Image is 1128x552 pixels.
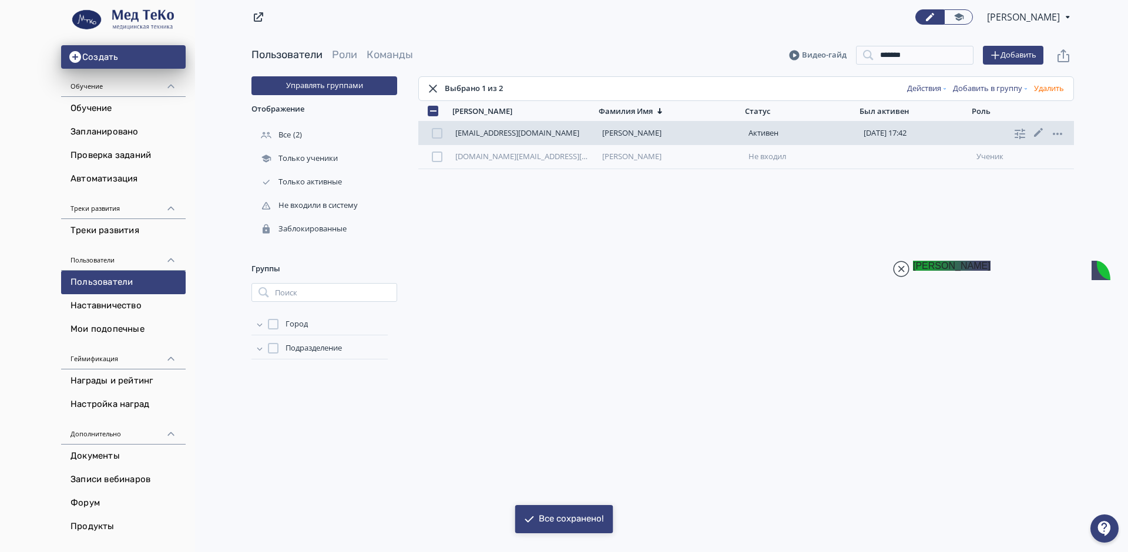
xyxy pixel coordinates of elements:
[61,492,186,515] a: Форум
[987,10,1062,24] span: Елена Чернега
[860,106,909,116] div: Был активен
[61,416,186,445] div: Дополнительно
[61,369,186,393] a: Награды и рейтинг
[251,224,349,234] div: Заблокированные
[976,152,1069,161] div: ученик
[455,151,640,161] a: [DOMAIN_NAME][EMAIL_ADDRESS][DOMAIN_NAME]
[972,106,991,116] div: Роль
[61,120,186,144] a: Запланировано
[602,127,662,138] a: [PERSON_NAME]
[455,127,579,138] a: [EMAIL_ADDRESS][DOMAIN_NAME]
[332,48,357,61] a: Роли
[61,69,186,97] div: Обучение
[61,445,186,468] a: Документы
[445,83,503,95] div: Выбрано 1 из 2
[944,9,973,25] a: Переключиться в режим ученика
[286,342,342,354] span: Подразделение
[251,95,397,123] div: Отображение
[864,129,967,138] div: [DATE] 17:42
[61,468,186,492] a: Записи вебинаров
[61,271,186,294] a: Пользователи
[251,200,360,211] div: Не входили в систему
[61,45,186,69] button: Создать
[748,129,852,138] div: Активен
[61,191,186,219] div: Треки развития
[602,151,662,161] a: [PERSON_NAME]
[1032,79,1066,98] button: Удалить
[983,46,1043,65] button: Добавить
[951,79,1032,98] button: Добавить в группу
[61,219,186,243] a: Треки развития
[251,153,340,164] div: Только ученики
[61,393,186,416] a: Настройка наград
[61,243,186,271] div: Пользователи
[61,515,186,538] a: Продукты
[905,79,951,98] button: Действия
[286,318,308,330] span: Город
[251,255,397,283] div: Группы
[61,167,186,191] a: Автоматизация
[599,106,653,116] div: Фамилия Имя
[745,106,770,116] div: Статус
[251,48,323,61] a: Пользователи
[748,152,852,161] div: Не входил
[61,318,186,341] a: Мои подопечные
[251,130,293,140] div: Все
[61,341,186,369] div: Геймификация
[61,97,186,120] a: Обучение
[251,123,397,147] div: (2)
[251,76,397,95] button: Управлять группами
[61,144,186,167] a: Проверка заданий
[789,49,847,61] a: Видео-гайд
[251,177,344,187] div: Только активные
[367,48,413,61] a: Команды
[452,106,512,116] div: [PERSON_NAME]
[1056,49,1070,63] svg: Экспорт пользователей файлом
[61,294,186,318] a: Наставничество
[70,7,176,31] img: https://files.teachbase.ru/system/account/57816/logo/medium-dac33a070b050a51407d56182f086a5e.png
[539,513,604,525] div: Все сохранено!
